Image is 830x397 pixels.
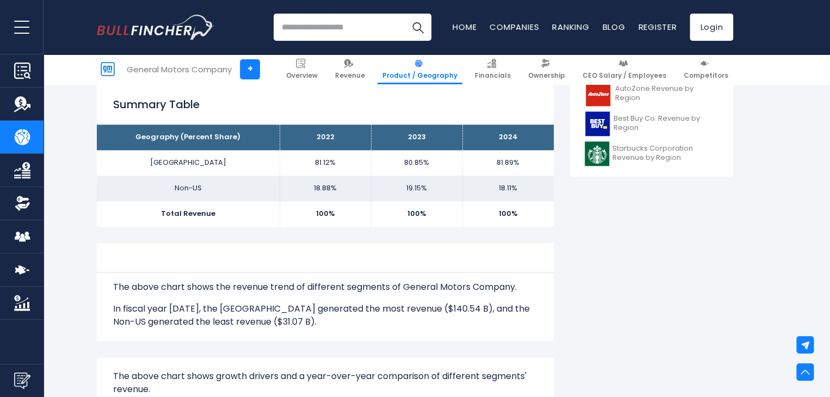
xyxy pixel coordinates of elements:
button: Search [404,14,431,41]
span: Competitors [684,71,728,80]
p: In fiscal year [DATE], the [GEOGRAPHIC_DATA] generated the most revenue ($140.54 B), and the Non-... [113,302,537,328]
a: Ranking [552,21,589,33]
a: AutoZone Revenue by Region [578,79,725,109]
img: Ownership [14,195,30,212]
img: BBY logo [585,111,610,136]
a: Financials [470,54,516,84]
td: 19.15% [371,176,462,201]
th: 2024 [462,125,554,150]
td: Total Revenue [97,201,280,227]
span: AutoZone Revenue by Region [615,84,718,103]
a: Home [453,21,476,33]
a: Ownership [523,54,570,84]
span: Best Buy Co. Revenue by Region [614,114,718,133]
a: Revenue [330,54,370,84]
img: GM logo [97,59,118,79]
div: General Motors Company [127,63,232,76]
span: Product / Geography [382,71,457,80]
span: Ownership [528,71,565,80]
th: 2022 [280,125,371,150]
td: 80.85% [371,150,462,176]
td: 100% [280,201,371,227]
p: The above chart shows the revenue trend of different segments of General Motors Company. [113,281,537,294]
span: Revenue [335,71,365,80]
a: Register [638,21,677,33]
td: 81.12% [280,150,371,176]
h2: Summary Table [113,96,537,113]
img: SBUX logo [585,141,609,166]
th: Geography (Percent Share) [97,125,280,150]
td: 18.88% [280,176,371,201]
span: Starbucks Corporation Revenue by Region [612,144,718,163]
td: [GEOGRAPHIC_DATA] [97,150,280,176]
span: Overview [286,71,318,80]
span: Financials [475,71,511,80]
a: + [240,59,260,79]
td: Non-US [97,176,280,201]
td: 100% [371,201,462,227]
a: CEO Salary / Employees [578,54,671,84]
th: 2023 [371,125,462,150]
a: Starbucks Corporation Revenue by Region [578,139,725,169]
a: Blog [602,21,625,33]
span: CEO Salary / Employees [583,71,666,80]
a: Best Buy Co. Revenue by Region [578,109,725,139]
p: The above chart shows growth drivers and a year-over-year comparison of different segments' revenue. [113,370,537,396]
a: Overview [281,54,323,84]
img: Bullfincher logo [97,15,214,40]
td: 100% [462,201,554,227]
a: Competitors [679,54,733,84]
a: Product / Geography [377,54,462,84]
td: 18.11% [462,176,554,201]
a: Login [690,14,733,41]
img: AZO logo [585,82,611,106]
a: Companies [490,21,539,33]
a: Go to homepage [97,15,214,40]
td: 81.89% [462,150,554,176]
